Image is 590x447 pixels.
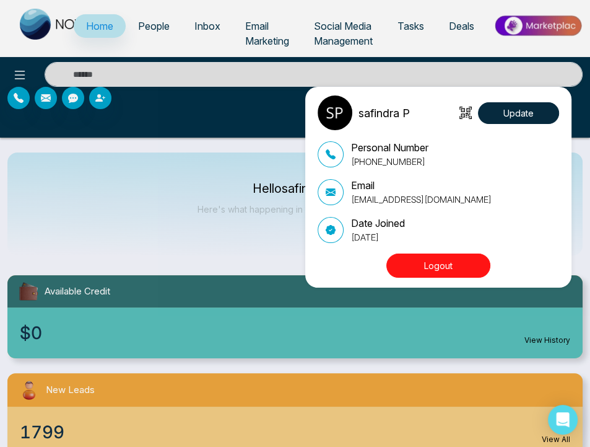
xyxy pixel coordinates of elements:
p: [EMAIL_ADDRESS][DOMAIN_NAME] [351,193,492,206]
p: safindra P [358,105,410,122]
p: Email [351,178,492,193]
p: [DATE] [351,231,405,244]
p: Date Joined [351,216,405,231]
p: Personal Number [351,140,428,155]
button: Update [478,102,559,124]
p: [PHONE_NUMBER] [351,155,428,168]
div: Open Intercom Messenger [548,405,578,435]
button: Logout [386,254,490,278]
